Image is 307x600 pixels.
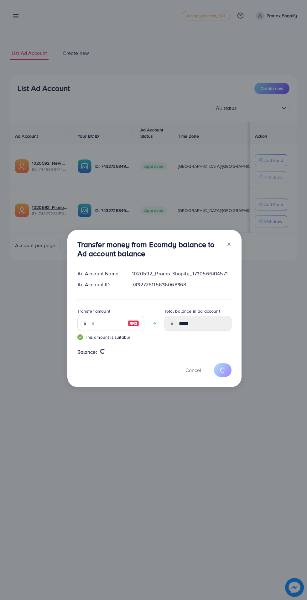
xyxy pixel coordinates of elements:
label: Transfer amount [77,308,110,314]
span: Cancel [185,367,201,374]
img: image [128,320,139,327]
span: Balance: [77,348,97,356]
h3: Transfer money from Ecomdy balance to Ad account balance [77,240,221,258]
img: guide [77,334,83,340]
div: Ad Account Name [72,270,127,277]
div: 1020592_Pronex Shopify_1730566414571 [127,270,236,277]
div: 7432726115636068368 [127,281,236,288]
div: Ad Account ID [72,281,127,288]
label: Total balance in ad account [164,308,220,314]
button: Cancel [178,363,209,377]
small: This amount is suitable [77,334,144,340]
